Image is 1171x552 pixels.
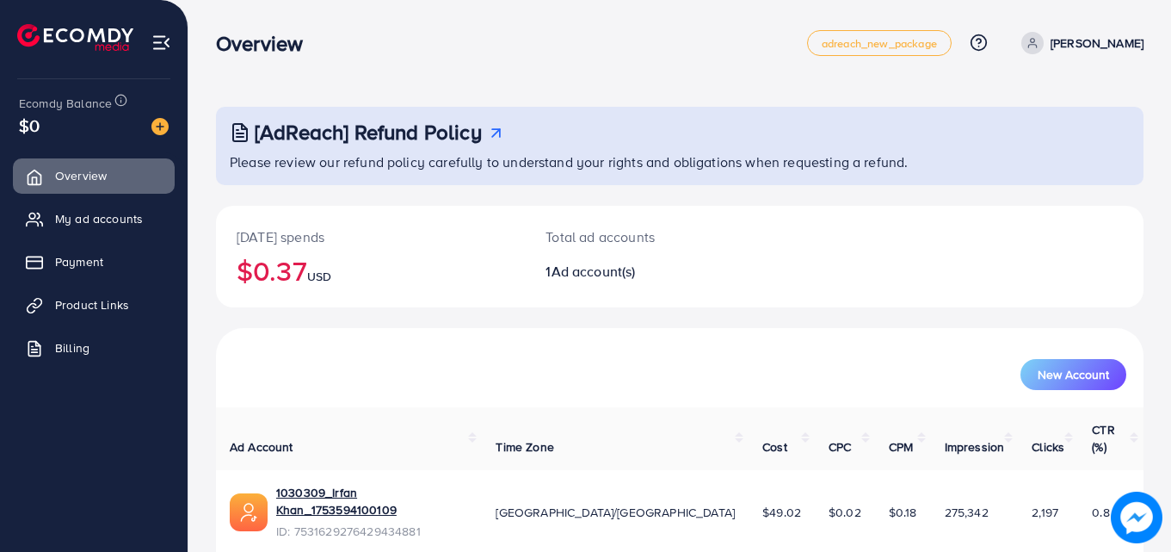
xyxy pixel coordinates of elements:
[552,262,636,281] span: Ad account(s)
[829,504,861,521] span: $0.02
[889,504,917,521] span: $0.18
[945,438,1005,456] span: Impression
[496,438,553,456] span: Time Zone
[1051,33,1143,53] p: [PERSON_NAME]
[19,95,112,112] span: Ecomdy Balance
[237,254,504,287] h2: $0.37
[276,523,468,540] span: ID: 7531629276429434881
[13,288,175,322] a: Product Links
[17,24,133,51] img: logo
[889,438,913,456] span: CPM
[276,484,468,519] a: 1030309_Irfan Khan_1753594100109
[55,296,129,313] span: Product Links
[55,167,107,184] span: Overview
[1032,438,1064,456] span: Clicks
[19,113,40,138] span: $0
[230,438,293,456] span: Ad Account
[307,268,331,285] span: USD
[829,438,851,456] span: CPC
[151,118,169,135] img: image
[151,33,171,53] img: menu
[237,226,504,247] p: [DATE] spends
[1038,369,1109,381] span: New Account
[1111,492,1162,543] img: image
[13,158,175,193] a: Overview
[807,30,952,56] a: adreach_new_package
[55,339,89,357] span: Billing
[1032,504,1058,521] span: 2,197
[230,152,1133,172] p: Please review our refund policy carefully to understand your rights and obligations when requesti...
[1014,32,1143,54] a: [PERSON_NAME]
[545,264,736,280] h2: 1
[216,31,317,56] h3: Overview
[55,253,103,270] span: Payment
[230,493,268,531] img: ic-ads-acc.e4c84228.svg
[1020,359,1126,390] button: New Account
[945,504,989,521] span: 275,342
[822,38,937,49] span: adreach_new_package
[762,504,801,521] span: $49.02
[545,226,736,247] p: Total ad accounts
[496,504,735,521] span: [GEOGRAPHIC_DATA]/[GEOGRAPHIC_DATA]
[1092,421,1114,456] span: CTR (%)
[1092,504,1109,521] span: 0.8
[255,120,482,145] h3: [AdReach] Refund Policy
[55,210,143,227] span: My ad accounts
[762,438,787,456] span: Cost
[13,202,175,236] a: My ad accounts
[13,245,175,279] a: Payment
[13,331,175,365] a: Billing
